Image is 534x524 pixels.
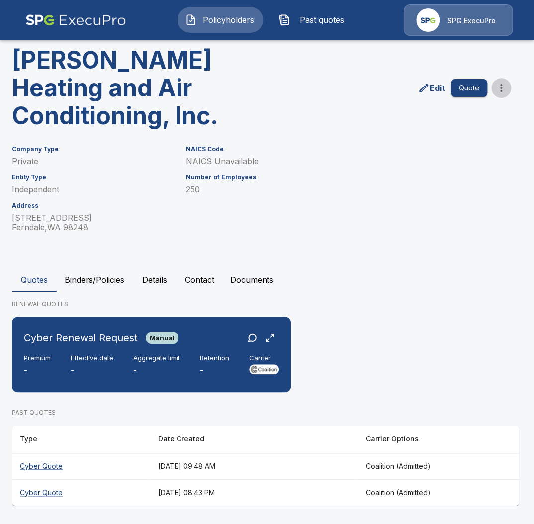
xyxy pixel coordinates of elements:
h6: Retention [200,354,229,362]
p: NAICS Unavailable [186,157,435,166]
h6: Effective date [71,354,113,362]
p: - [71,364,113,376]
h6: Carrier [249,354,279,362]
h6: Premium [24,354,51,362]
img: AA Logo [25,4,126,36]
img: Carrier [249,364,279,374]
img: Past quotes Icon [278,14,290,26]
a: edit [416,80,447,96]
button: Quote [451,79,487,97]
p: [STREET_ADDRESS] Ferndale , WA 98248 [12,213,174,232]
span: Past quotes [294,14,349,26]
p: RENEWAL QUOTES [12,300,522,309]
th: Cyber Quote [12,453,150,479]
p: Independent [12,185,174,194]
h6: Cyber Renewal Request [24,330,138,346]
th: Coalition (Admitted) [357,479,519,506]
th: [DATE] 09:48 AM [150,453,357,479]
h6: Aggregate limit [133,354,180,362]
h6: Company Type [12,146,174,153]
button: Contact [177,268,222,292]
p: SPG ExecuPro [447,16,496,26]
span: Policyholders [201,14,256,26]
button: more [491,78,511,98]
table: responsive table [12,425,519,506]
th: Cyber Quote [12,479,150,506]
img: Agency Icon [416,8,440,32]
th: Coalition (Admitted) [357,453,519,479]
th: Date Created [150,425,357,453]
span: Manual [146,334,178,342]
button: Quotes [12,268,57,292]
p: - [133,364,180,376]
img: Policyholders Icon [185,14,197,26]
p: PAST QUOTES [12,408,519,417]
th: Carrier Options [357,425,519,453]
button: Documents [222,268,281,292]
button: Policyholders IconPolicyholders [178,7,263,33]
h6: NAICS Code [186,146,435,153]
p: 250 [186,185,435,194]
th: Type [12,425,150,453]
p: Private [12,157,174,166]
button: Details [132,268,177,292]
h3: [PERSON_NAME] Heating and Air Conditioning, Inc. [12,46,258,130]
button: Past quotes IconPast quotes [271,7,356,33]
a: Agency IconSPG ExecuPro [404,4,513,36]
p: Edit [430,82,445,94]
h6: Number of Employees [186,174,435,181]
h6: Entity Type [12,174,174,181]
div: policyholder tabs [12,268,522,292]
h6: Address [12,202,174,209]
th: [DATE] 08:43 PM [150,479,357,506]
p: - [24,364,51,376]
button: Binders/Policies [57,268,132,292]
p: - [200,364,229,376]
